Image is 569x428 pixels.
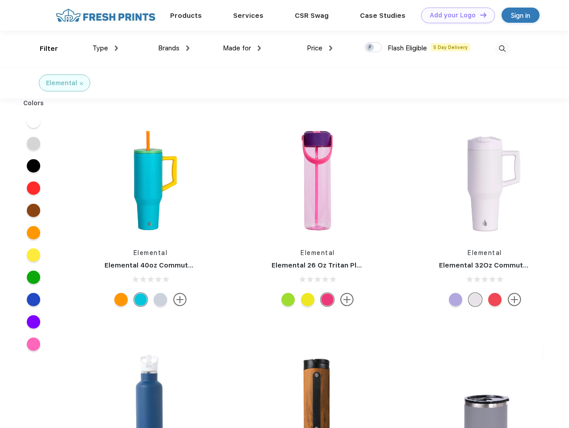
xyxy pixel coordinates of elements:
img: more.svg [340,293,354,306]
img: DT [480,12,486,17]
a: Elemental [301,249,335,256]
img: more.svg [173,293,187,306]
img: dropdown.png [329,45,332,51]
a: Elemental [134,249,168,256]
div: Filter [40,44,58,54]
div: Matte White [469,293,482,306]
span: Price [307,44,322,52]
img: more.svg [508,293,521,306]
div: Elemental [46,78,77,88]
span: 5 Day Delivery [431,43,470,51]
div: Lilac Tie Dye [449,293,462,306]
div: Sign in [511,10,530,21]
img: dropdown.png [186,45,189,51]
div: Red [488,293,502,306]
div: Smiley Melt [301,293,314,306]
a: Sign in [502,8,540,23]
a: Products [170,12,202,20]
span: Type [92,44,108,52]
div: Berries Blast [321,293,334,306]
a: Services [233,12,264,20]
img: func=resize&h=266 [91,121,210,239]
a: Elemental 26 Oz Tritan Plastic Water Bottle [272,261,419,269]
img: desktop_search.svg [495,41,510,56]
img: filter_cancel.svg [80,82,83,85]
div: Blue lagoon [134,293,147,306]
span: Made for [223,44,251,52]
img: fo%20logo%202.webp [53,8,158,23]
div: Aurora Dream [154,293,167,306]
span: Flash Eligible [388,44,427,52]
div: Colors [17,99,51,108]
div: Orange [114,293,128,306]
span: Brands [158,44,180,52]
a: Elemental 32Oz Commuter Tumbler [439,261,561,269]
div: Add your Logo [430,12,476,19]
a: Elemental [468,249,502,256]
a: CSR Swag [295,12,329,20]
div: Key lime [281,293,295,306]
img: dropdown.png [115,45,118,51]
img: func=resize&h=266 [426,121,544,239]
img: func=resize&h=266 [258,121,377,239]
a: Elemental 40oz Commuter Tumbler [105,261,226,269]
img: dropdown.png [258,45,261,51]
